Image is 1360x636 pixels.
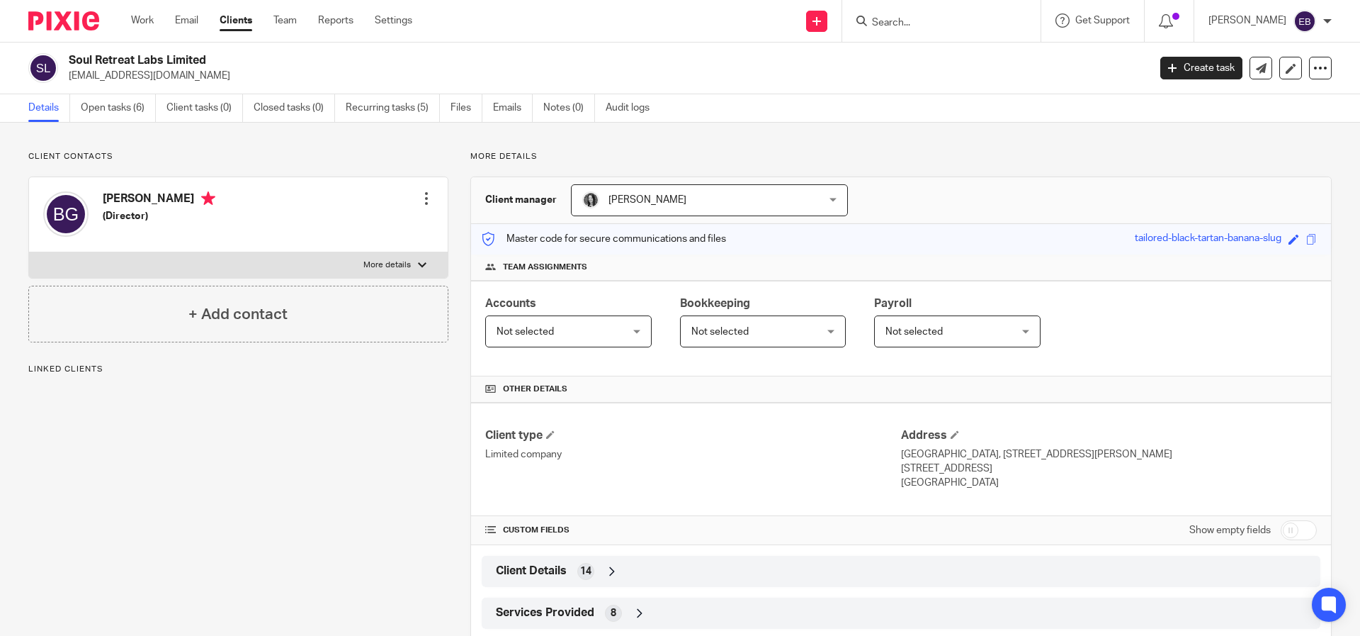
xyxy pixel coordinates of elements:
[1189,523,1271,537] label: Show empty fields
[28,151,448,162] p: Client contacts
[69,53,925,68] h2: Soul Retreat Labs Limited
[375,13,412,28] a: Settings
[901,462,1317,476] p: [STREET_ADDRESS]
[28,94,70,122] a: Details
[493,94,533,122] a: Emails
[131,13,154,28] a: Work
[582,191,599,208] img: brodie%203%20small.jpg
[1208,13,1286,28] p: [PERSON_NAME]
[28,11,99,30] img: Pixie
[1135,231,1281,247] div: tailored-black-tartan-banana-slug
[485,447,901,462] p: Limited company
[254,94,335,122] a: Closed tasks (0)
[485,428,901,443] h4: Client type
[485,525,901,536] h4: CUSTOM FIELDS
[220,13,252,28] a: Clients
[69,69,1139,83] p: [EMAIL_ADDRESS][DOMAIN_NAME]
[103,191,215,209] h4: [PERSON_NAME]
[43,191,89,237] img: svg%3E
[496,606,594,620] span: Services Provided
[1075,16,1130,26] span: Get Support
[901,476,1317,490] p: [GEOGRAPHIC_DATA]
[485,193,557,207] h3: Client manager
[901,447,1317,462] p: [GEOGRAPHIC_DATA], [STREET_ADDRESS][PERSON_NAME]
[901,428,1317,443] h4: Address
[606,94,660,122] a: Audit logs
[608,195,686,205] span: [PERSON_NAME]
[273,13,297,28] a: Team
[363,260,411,271] p: More details
[28,364,448,375] p: Linked clients
[680,298,750,309] span: Bookkeeping
[450,94,482,122] a: Files
[503,262,587,273] span: Team assignments
[496,564,567,579] span: Client Details
[81,94,156,122] a: Open tasks (6)
[470,151,1332,162] p: More details
[885,327,943,337] span: Not selected
[28,53,58,83] img: svg%3E
[188,303,288,325] h4: + Add contact
[874,298,912,309] span: Payroll
[166,94,243,122] a: Client tasks (0)
[580,564,591,579] span: 14
[871,17,998,30] input: Search
[691,327,749,337] span: Not selected
[103,209,215,223] h5: (Director)
[201,191,215,206] i: Primary
[1293,10,1316,33] img: svg%3E
[346,94,440,122] a: Recurring tasks (5)
[318,13,353,28] a: Reports
[485,298,536,309] span: Accounts
[543,94,595,122] a: Notes (0)
[1160,57,1242,79] a: Create task
[611,606,616,620] span: 8
[497,327,554,337] span: Not selected
[503,384,567,395] span: Other details
[175,13,198,28] a: Email
[482,232,726,246] p: Master code for secure communications and files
